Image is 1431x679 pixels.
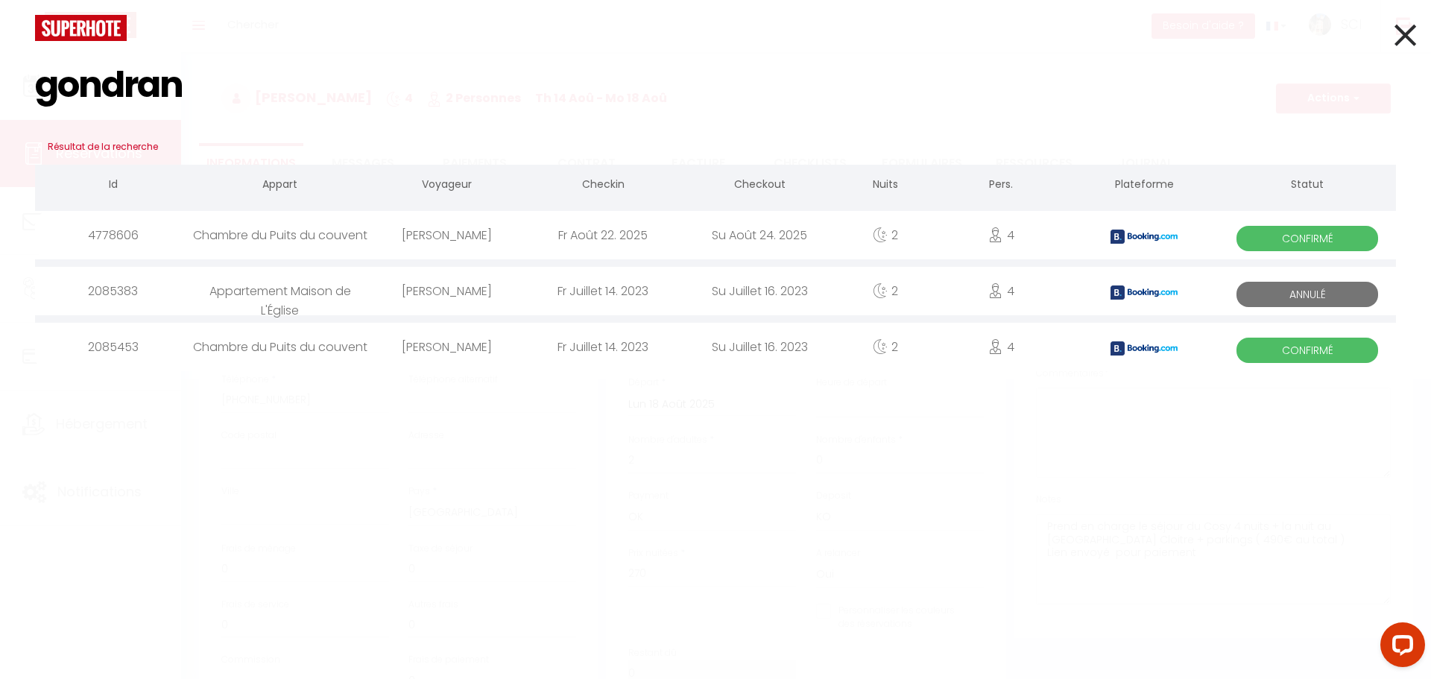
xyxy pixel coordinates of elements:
[368,165,525,207] th: Voyageur
[681,211,838,259] div: Su Août 24. 2025
[1111,285,1178,300] img: booking2.png
[35,267,192,315] div: 2085383
[838,267,933,315] div: 2
[1070,165,1219,207] th: Plateforme
[681,267,838,315] div: Su Juillet 16. 2023
[1236,282,1378,307] span: Annulé
[1219,165,1396,207] th: Statut
[933,267,1070,315] div: 4
[35,165,192,207] th: Id
[933,323,1070,371] div: 4
[368,211,525,259] div: [PERSON_NAME]
[35,41,1396,129] input: Tapez pour rechercher...
[681,323,838,371] div: Su Juillet 16. 2023
[35,15,127,41] img: logo
[838,165,933,207] th: Nuits
[35,211,192,259] div: 4778606
[1111,341,1178,356] img: booking2.png
[933,165,1070,207] th: Pers.
[933,211,1070,259] div: 4
[1111,230,1178,244] img: booking2.png
[838,211,933,259] div: 2
[192,211,368,259] div: Chambre du Puits du couvent
[1236,226,1378,251] span: Confirmé
[192,165,368,207] th: Appart
[192,267,368,315] div: Appartement Maison de L'Église
[681,165,838,207] th: Checkout
[525,211,681,259] div: Fr Août 22. 2025
[525,165,681,207] th: Checkin
[368,267,525,315] div: [PERSON_NAME]
[192,323,368,371] div: Chambre du Puits du couvent
[838,323,933,371] div: 2
[35,323,192,371] div: 2085453
[525,267,681,315] div: Fr Juillet 14. 2023
[525,323,681,371] div: Fr Juillet 14. 2023
[368,323,525,371] div: [PERSON_NAME]
[1368,616,1431,679] iframe: LiveChat chat widget
[35,129,1396,165] h3: Résultat de la recherche
[1236,338,1378,363] span: Confirmé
